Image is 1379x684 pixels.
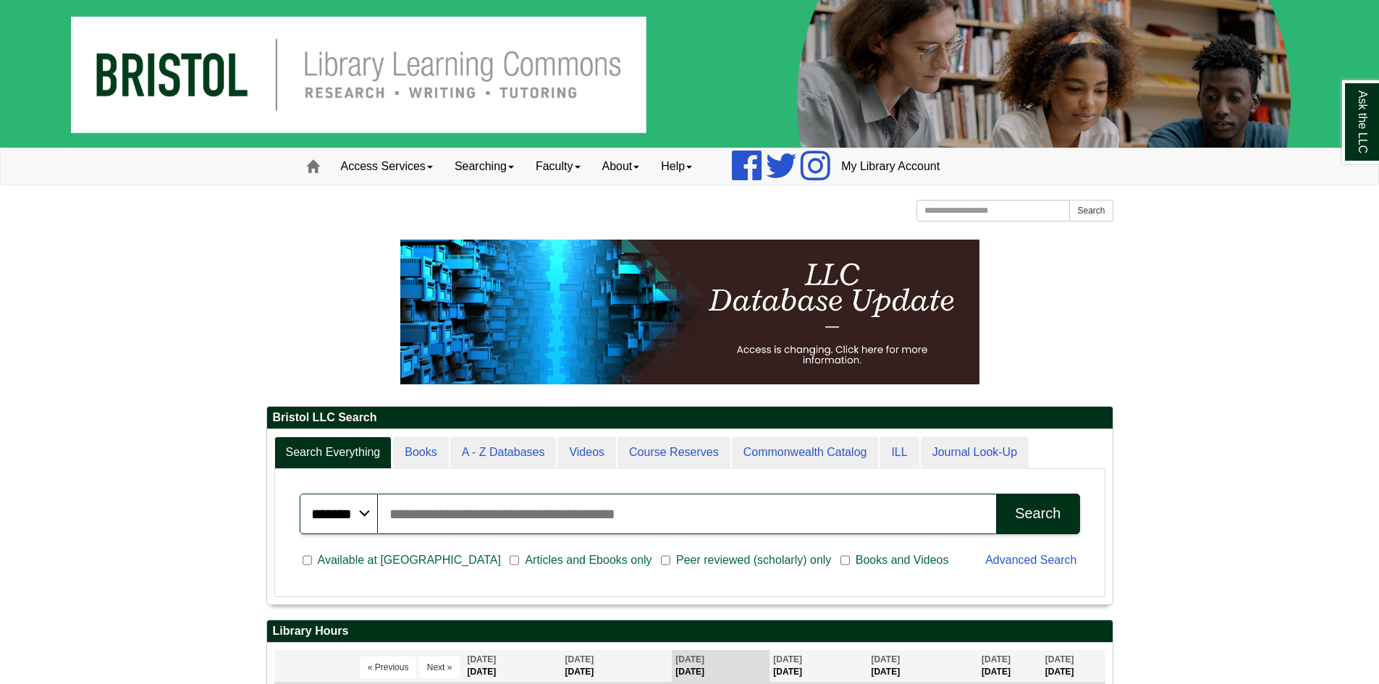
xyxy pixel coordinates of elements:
[650,148,703,185] a: Help
[1042,650,1105,683] th: [DATE]
[419,656,460,678] button: Next »
[450,436,557,469] a: A - Z Databases
[830,148,950,185] a: My Library Account
[978,650,1042,683] th: [DATE]
[732,436,879,469] a: Commonwealth Catalog
[996,494,1079,534] button: Search
[510,554,519,567] input: Articles and Ebooks only
[267,407,1113,429] h2: Bristol LLC Search
[467,654,496,664] span: [DATE]
[773,654,802,664] span: [DATE]
[303,554,312,567] input: Available at [GEOGRAPHIC_DATA]
[463,650,561,683] th: [DATE]
[672,650,769,683] th: [DATE]
[519,552,657,569] span: Articles and Ebooks only
[393,436,448,469] a: Books
[565,654,594,664] span: [DATE]
[444,148,525,185] a: Searching
[661,554,670,567] input: Peer reviewed (scholarly) only
[312,552,507,569] span: Available at [GEOGRAPHIC_DATA]
[562,650,672,683] th: [DATE]
[871,654,900,664] span: [DATE]
[985,554,1076,566] a: Advanced Search
[670,552,837,569] span: Peer reviewed (scholarly) only
[850,552,955,569] span: Books and Videos
[400,240,979,384] img: HTML tutorial
[982,654,1011,664] span: [DATE]
[330,148,444,185] a: Access Services
[675,654,704,664] span: [DATE]
[867,650,978,683] th: [DATE]
[1015,505,1060,522] div: Search
[921,436,1029,469] a: Journal Look-Up
[769,650,867,683] th: [DATE]
[591,148,651,185] a: About
[1069,200,1113,221] button: Search
[840,554,850,567] input: Books and Videos
[267,620,1113,643] h2: Library Hours
[274,436,392,469] a: Search Everything
[880,436,919,469] a: ILL
[360,656,417,678] button: « Previous
[557,436,616,469] a: Videos
[1045,654,1074,664] span: [DATE]
[525,148,591,185] a: Faculty
[617,436,730,469] a: Course Reserves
